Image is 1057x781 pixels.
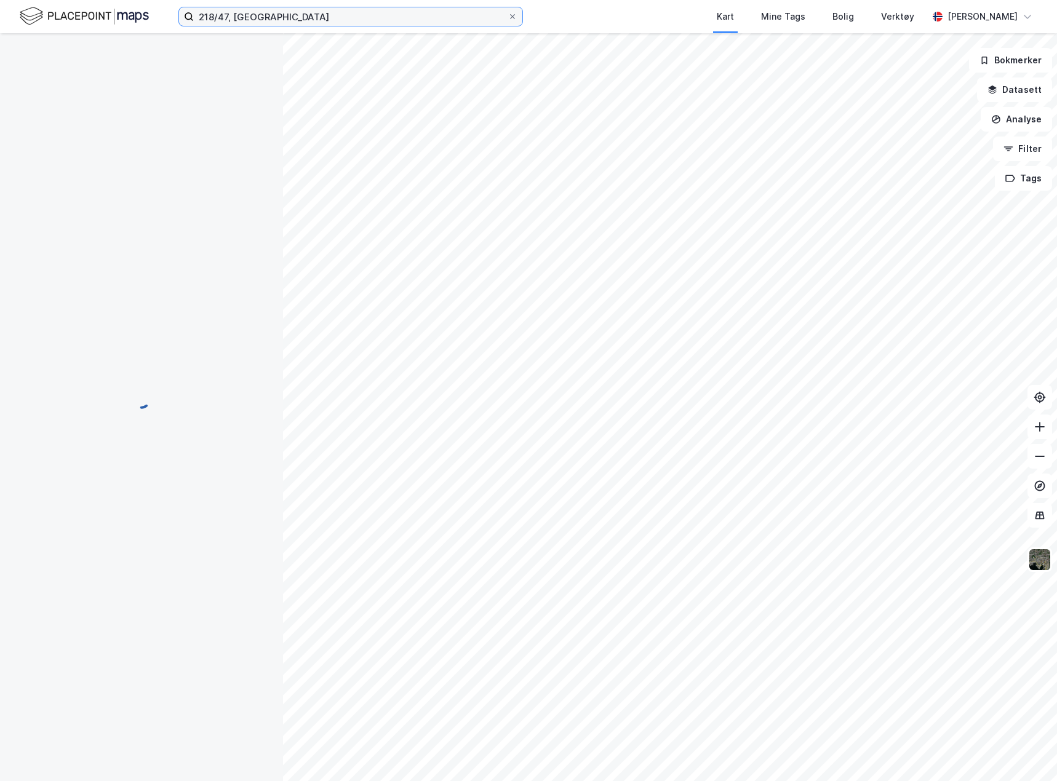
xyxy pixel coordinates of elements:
[995,722,1057,781] div: Kontrollprogram for chat
[761,9,805,24] div: Mine Tags
[995,166,1052,191] button: Tags
[993,137,1052,161] button: Filter
[947,9,1018,24] div: [PERSON_NAME]
[881,9,914,24] div: Verktøy
[20,6,149,27] img: logo.f888ab2527a4732fd821a326f86c7f29.svg
[969,48,1052,73] button: Bokmerker
[995,722,1057,781] iframe: Chat Widget
[1028,548,1051,571] img: 9k=
[717,9,734,24] div: Kart
[981,107,1052,132] button: Analyse
[194,7,508,26] input: Søk på adresse, matrikkel, gårdeiere, leietakere eller personer
[832,9,854,24] div: Bolig
[132,390,151,410] img: spinner.a6d8c91a73a9ac5275cf975e30b51cfb.svg
[977,77,1052,102] button: Datasett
